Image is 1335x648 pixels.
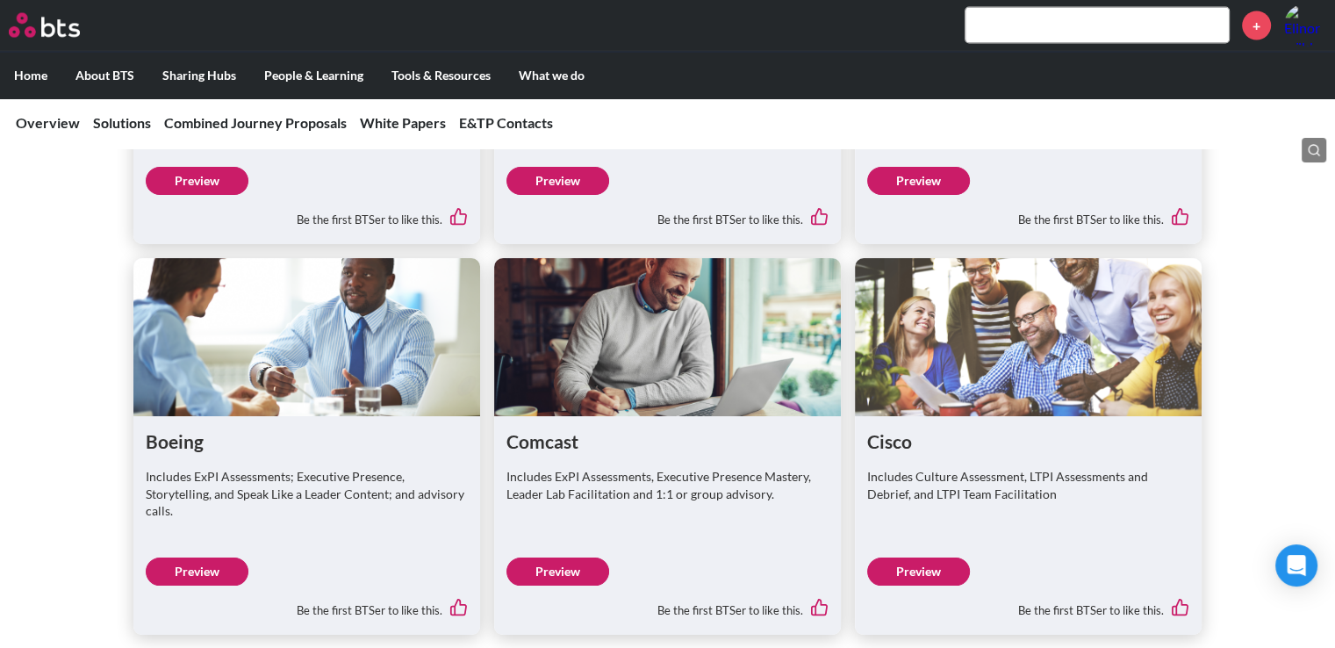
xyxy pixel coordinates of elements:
[506,468,829,502] p: Includes ExPI Assessments, Executive Presence Mastery, Leader Lab Facilitation and 1:1 or group a...
[61,53,148,98] label: About BTS
[867,428,1189,454] h1: Cisco
[16,114,80,131] a: Overview
[1284,4,1326,47] a: Profile
[1242,11,1271,40] a: +
[506,558,609,586] a: Preview
[1275,544,1317,587] div: Open Intercom Messenger
[867,468,1189,502] p: Includes Culture Assessment, LTPI Assessments and Debrief, and LTPI Team Facilitation
[146,195,468,232] div: Be the first BTSer to like this.
[506,586,829,623] div: Be the first BTSer to like this.
[146,167,248,195] a: Preview
[505,53,599,98] label: What we do
[867,195,1189,232] div: Be the first BTSer to like this.
[9,13,80,38] img: BTS Logo
[1284,4,1326,47] img: Elinor Wilde
[146,586,468,623] div: Be the first BTSer to like this.
[250,53,377,98] label: People & Learning
[506,195,829,232] div: Be the first BTSer to like this.
[9,13,112,38] a: Go home
[867,586,1189,623] div: Be the first BTSer to like this.
[506,167,609,195] a: Preview
[459,114,553,131] a: E&TP Contacts
[867,167,970,195] a: Preview
[164,114,347,131] a: Combined Journey Proposals
[146,428,468,454] h1: Boeing
[377,53,505,98] label: Tools & Resources
[148,53,250,98] label: Sharing Hubs
[360,114,446,131] a: White Papers
[146,558,248,586] a: Preview
[506,428,829,454] h1: Comcast
[146,468,468,520] p: Includes ExPI Assessments; Executive Presence, Storytelling, and Speak Like a Leader Content; and...
[867,558,970,586] a: Preview
[93,114,151,131] a: Solutions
